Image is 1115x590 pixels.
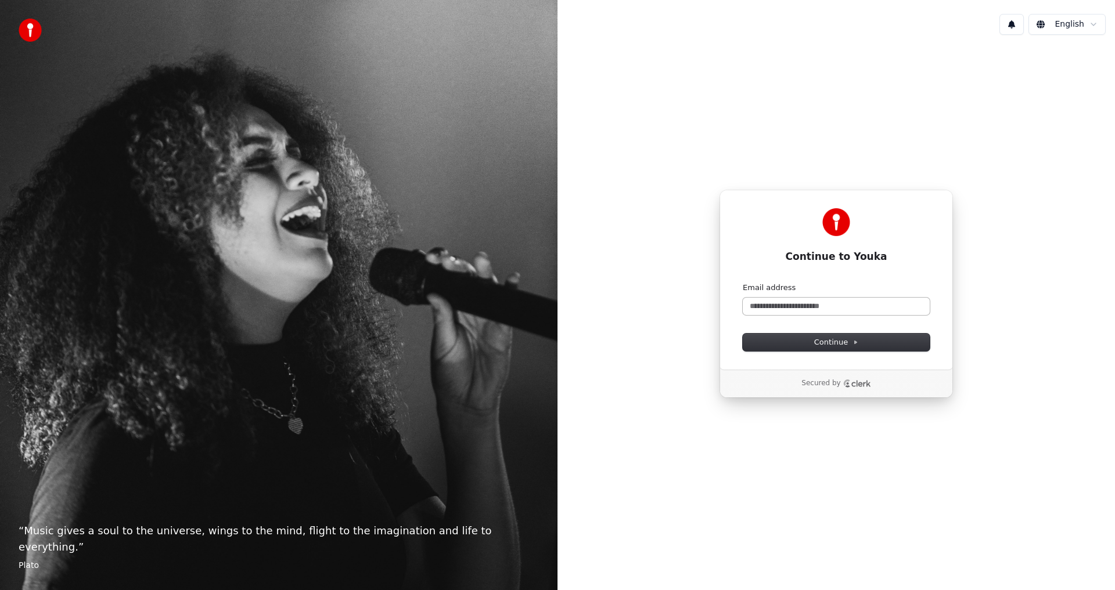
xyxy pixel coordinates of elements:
a: Clerk logo [843,379,871,388]
img: Youka [822,208,850,236]
h1: Continue to Youka [743,250,930,264]
label: Email address [743,283,796,293]
footer: Plato [19,560,539,571]
p: “ Music gives a soul to the universe, wings to the mind, flight to the imagination and life to ev... [19,523,539,555]
p: Secured by [801,379,840,388]
img: youka [19,19,42,42]
span: Continue [814,337,858,348]
button: Continue [743,334,930,351]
